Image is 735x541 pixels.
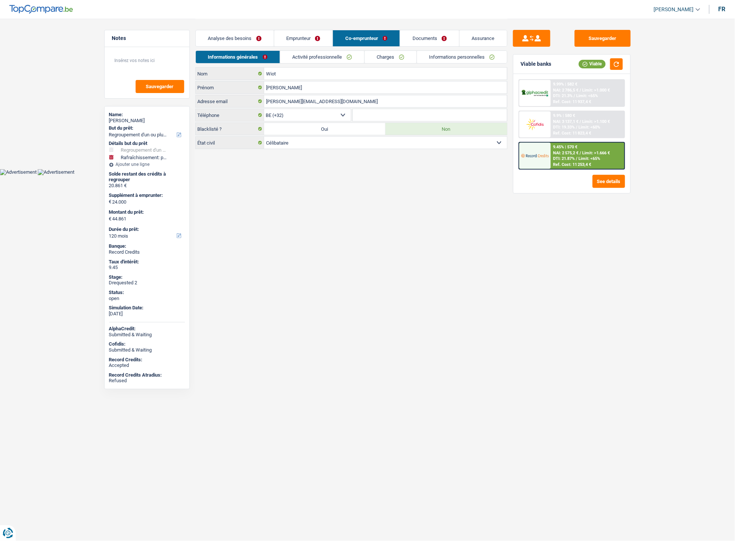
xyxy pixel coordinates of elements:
div: Taux d'intérêt: [109,259,185,265]
div: AlphaCredit: [109,326,185,332]
button: Sauvegarder [136,80,184,93]
div: Stage: [109,274,185,280]
div: Banque: [109,243,185,249]
a: Charges [365,51,417,63]
label: Téléphone [196,109,264,121]
h5: Notes [112,35,182,41]
div: Record Credits: [109,357,185,363]
div: 9.45 [109,265,185,270]
a: Informations générales [196,51,280,63]
span: Limit: >1.000 € [582,88,610,93]
span: NAI: 2 786,5 € [553,88,578,93]
div: Solde restant des crédits à regrouper [109,171,185,183]
div: Détails but du prêt [109,140,185,146]
div: Ref. Cost: 11 253,4 € [553,162,591,167]
span: Limit: >1.666 € [582,151,610,155]
div: 9.45% | 570 € [553,145,577,149]
span: DTI: 19.33% [553,125,575,130]
span: Limit: <65% [576,93,598,98]
div: Viable [579,60,606,68]
span: DTI: 21.87% [553,156,575,161]
div: Ref. Cost: 11 937,4 € [553,99,591,104]
img: Advertisement [38,169,74,175]
div: Status: [109,290,185,296]
a: Documents [400,30,459,46]
div: 20.861 € [109,183,185,189]
span: / [576,156,577,161]
div: [PERSON_NAME] [109,118,185,124]
span: NAI: 3 137,1 € [553,119,578,124]
label: But du prêt: [109,125,183,131]
div: Simulation Date: [109,305,185,311]
span: / [580,119,581,124]
div: 9.9% | 580 € [553,113,575,118]
span: € [109,199,112,205]
div: Viable banks [521,61,552,67]
img: Record Credits [521,149,549,163]
label: État civil [196,137,264,149]
div: Name: [109,112,185,118]
a: Informations personnelles [417,51,507,63]
div: Record Credits [109,249,185,255]
span: DTI: 21.3% [553,93,572,98]
div: open [109,296,185,302]
img: AlphaCredit [521,89,549,98]
a: Activité professionnelle [280,51,364,63]
div: Submitted & Waiting [109,347,185,353]
span: / [580,151,581,155]
label: Prénom [196,81,264,93]
div: fr [719,6,726,13]
label: Montant du prêt: [109,209,183,215]
label: Non [386,123,507,135]
label: Supplément à emprunter: [109,192,183,198]
label: Durée du prêt: [109,226,183,232]
span: Sauvegarder [146,84,174,89]
button: See details [593,175,625,188]
span: / [580,88,581,93]
div: Record Credits Atradius: [109,372,185,378]
div: Refused [109,378,185,384]
span: / [574,93,575,98]
a: Emprunteur [274,30,333,46]
label: Oui [264,123,386,135]
img: TopCompare Logo [9,5,73,14]
div: Ajouter une ligne [109,162,185,167]
span: € [109,216,112,222]
div: [DATE] [109,311,185,317]
span: NAI: 2 575,2 € [553,151,578,155]
div: Cofidis: [109,341,185,347]
span: Limit: <60% [578,125,600,130]
div: Ref. Cost: 11 823,4 € [553,131,591,136]
a: Co-emprunteur [333,30,400,46]
input: 401020304 [353,109,507,121]
img: Cofidis [521,117,549,131]
button: Sauvegarder [575,30,631,47]
label: Blacklisté ? [196,123,264,135]
div: Drequested 2 [109,280,185,286]
a: Analyse des besoins [196,30,274,46]
span: Limit: >1.100 € [582,119,610,124]
a: [PERSON_NAME] [648,3,700,16]
label: Adresse email [196,95,264,107]
span: Limit: <65% [578,156,600,161]
div: 9.99% | 582 € [553,82,577,87]
div: Accepted [109,362,185,368]
label: Nom [196,68,264,80]
span: / [576,125,577,130]
span: [PERSON_NAME] [654,6,694,13]
div: Submitted & Waiting [109,332,185,338]
a: Assurance [460,30,507,46]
